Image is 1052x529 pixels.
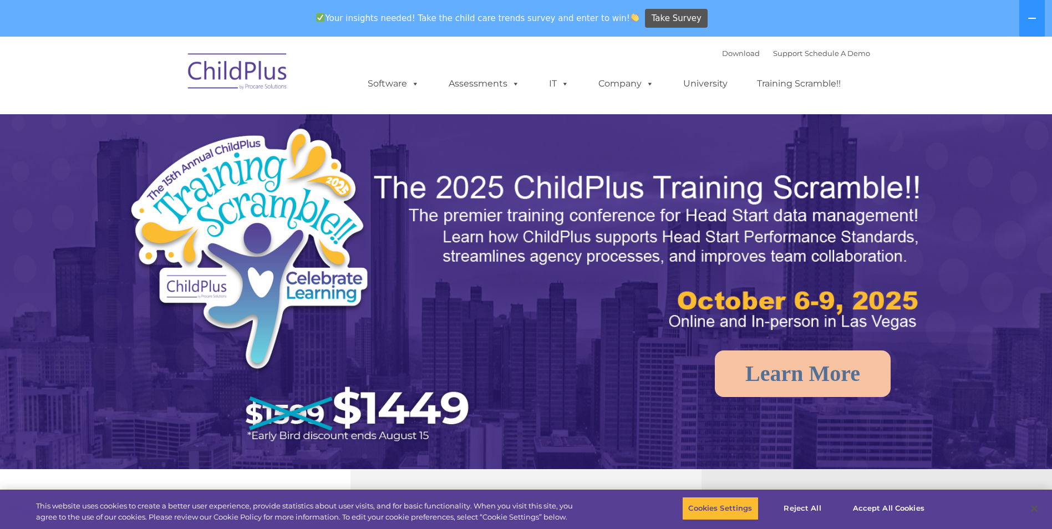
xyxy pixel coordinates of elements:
span: Take Survey [652,9,702,28]
a: Support [773,49,802,58]
button: Close [1022,496,1046,521]
img: ✅ [316,13,324,22]
a: IT [538,73,580,95]
a: Download [722,49,760,58]
font: | [722,49,870,58]
a: Training Scramble!! [746,73,852,95]
img: 👏 [631,13,639,22]
a: Assessments [438,73,531,95]
a: Software [357,73,430,95]
div: This website uses cookies to create a better user experience, provide statistics about user visit... [36,501,578,522]
span: Last name [154,73,188,82]
span: Phone number [154,119,201,127]
a: Schedule A Demo [805,49,870,58]
button: Cookies Settings [682,497,758,520]
span: Your insights needed! Take the child care trends survey and enter to win! [312,7,644,29]
a: Company [587,73,665,95]
a: Take Survey [645,9,708,28]
button: Accept All Cookies [847,497,931,520]
a: University [672,73,739,95]
button: Reject All [768,497,837,520]
img: ChildPlus by Procare Solutions [182,45,293,101]
a: Learn More [715,350,891,397]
